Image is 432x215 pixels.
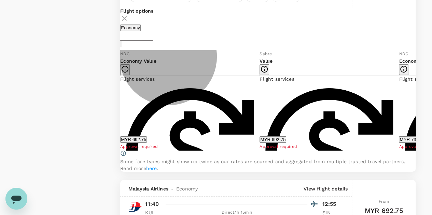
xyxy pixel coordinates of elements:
p: Some fare types might show up twice as our rates are sourced and aggregated from multiple trusted... [120,158,416,172]
iframe: Button to launch messaging window [5,188,27,210]
a: here [146,166,157,171]
span: From [379,199,389,204]
span: Sabre [260,51,272,56]
p: Value [260,58,399,64]
span: Flight services [120,76,155,82]
span: Malaysia Airlines [128,185,168,192]
span: Economy [176,185,198,192]
button: MYR 692.75 [120,136,147,143]
span: Flight services [260,76,294,82]
p: 11:40 [145,200,159,208]
span: Approval required [120,144,158,149]
img: MH [128,200,142,214]
button: MYR 732.75 [399,136,426,143]
button: Economy [120,25,141,31]
span: NDC [120,51,129,56]
button: MYR 692.75 [260,136,286,143]
p: View flight details [304,185,348,192]
span: Approval required [260,144,297,149]
span: NDC [399,51,408,56]
p: 12:55 [322,200,339,208]
p: Economy Value [120,58,260,64]
p: Flight options [120,7,416,14]
span: - [168,185,176,192]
